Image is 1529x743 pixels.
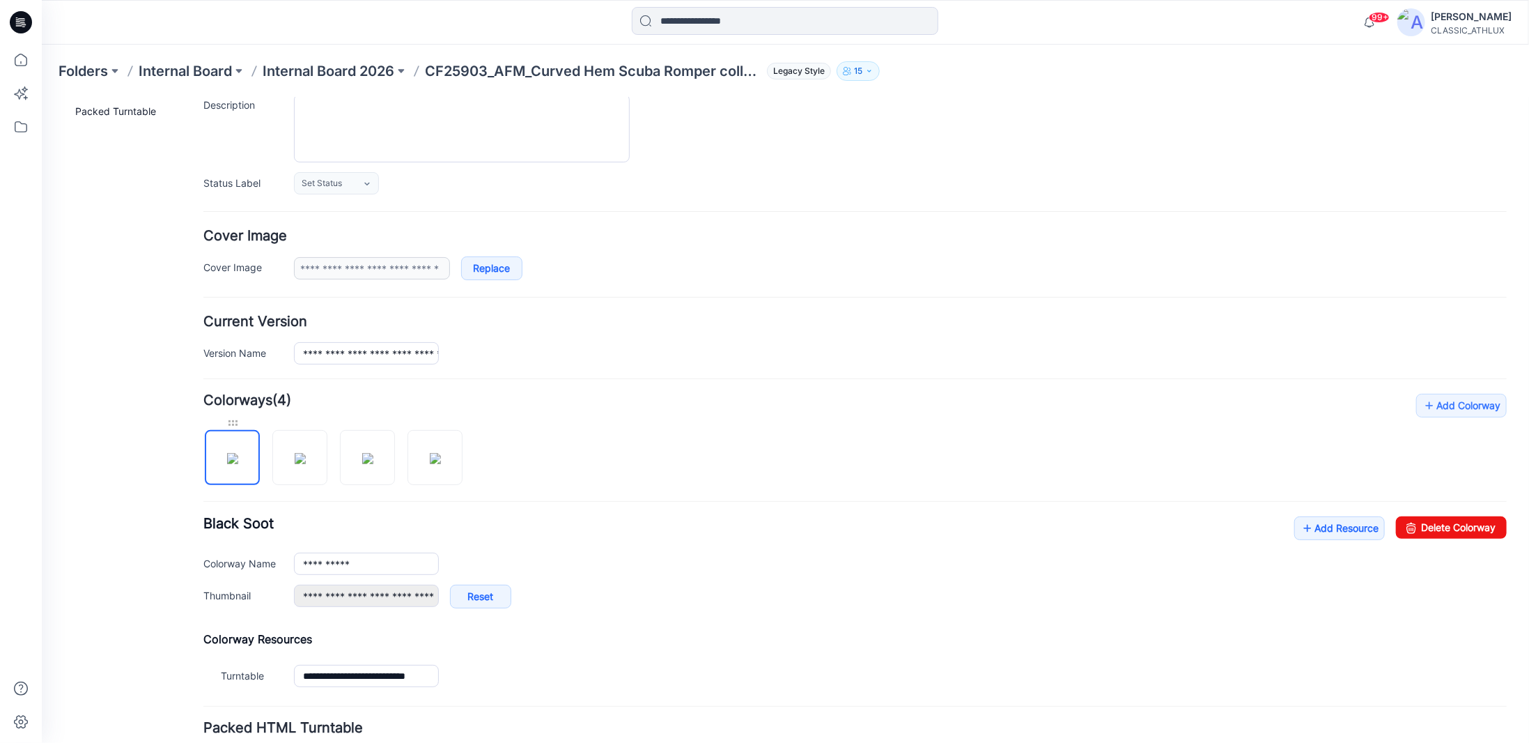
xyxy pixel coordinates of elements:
[162,162,238,177] label: Cover Image
[1431,25,1512,36] div: CLASSIC_ATHLUX
[162,418,232,434] span: Black Soot
[252,75,337,97] a: Set Status
[162,458,238,473] label: Colorway Name
[1369,12,1390,23] span: 99+
[767,63,831,79] span: Legacy Style
[162,247,238,263] label: Version Name
[1252,419,1343,443] a: Add Resource
[162,535,1465,549] h4: Colorway Resources
[162,217,1465,231] h4: Current Version
[320,355,332,367] img: eyJhbGciOiJIUzI1NiIsImtpZCI6IjAiLCJzbHQiOiJzZXMiLCJ0eXAiOiJKV1QifQ.eyJkYXRhIjp7InR5cGUiOiJzdG9yYW...
[761,61,831,81] button: Legacy Style
[162,294,231,311] strong: Colorways
[837,61,880,81] button: 15
[425,61,761,81] p: CF25903_AFM_Curved Hem Scuba Romper collar up
[1397,8,1425,36] img: avatar
[1431,8,1512,25] div: [PERSON_NAME]
[388,355,399,367] img: eyJhbGciOiJIUzI1NiIsImtpZCI6IjAiLCJzbHQiOiJzZXMiLCJ0eXAiOiJKV1QifQ.eyJkYXRhIjp7InR5cGUiOiJzdG9yYW...
[253,355,264,367] img: eyJhbGciOiJIUzI1NiIsImtpZCI6IjAiLCJzbHQiOiJzZXMiLCJ0eXAiOiJKV1QifQ.eyJkYXRhIjp7InR5cGUiOiJzdG9yYW...
[1374,296,1465,320] a: Add Colorway
[185,355,196,367] img: eyJhbGciOiJIUzI1NiIsImtpZCI6IjAiLCJzbHQiOiJzZXMiLCJ0eXAiOiJKV1QifQ.eyJkYXRhIjp7InR5cGUiOiJzdG9yYW...
[179,570,238,585] label: Turntable
[42,98,1529,743] iframe: edit-style
[162,132,1465,145] h4: Cover Image
[408,487,469,511] a: Reset
[419,159,481,183] a: Replace
[139,61,232,81] a: Internal Board
[162,77,238,93] label: Status Label
[231,294,249,311] span: (4)
[59,61,108,81] a: Folders
[854,63,862,79] p: 15
[1354,419,1465,441] a: Delete Colorway
[162,490,238,505] label: Thumbnail
[260,79,300,93] span: Set Status
[263,61,394,81] a: Internal Board 2026
[162,624,1465,637] h4: Packed HTML Turntable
